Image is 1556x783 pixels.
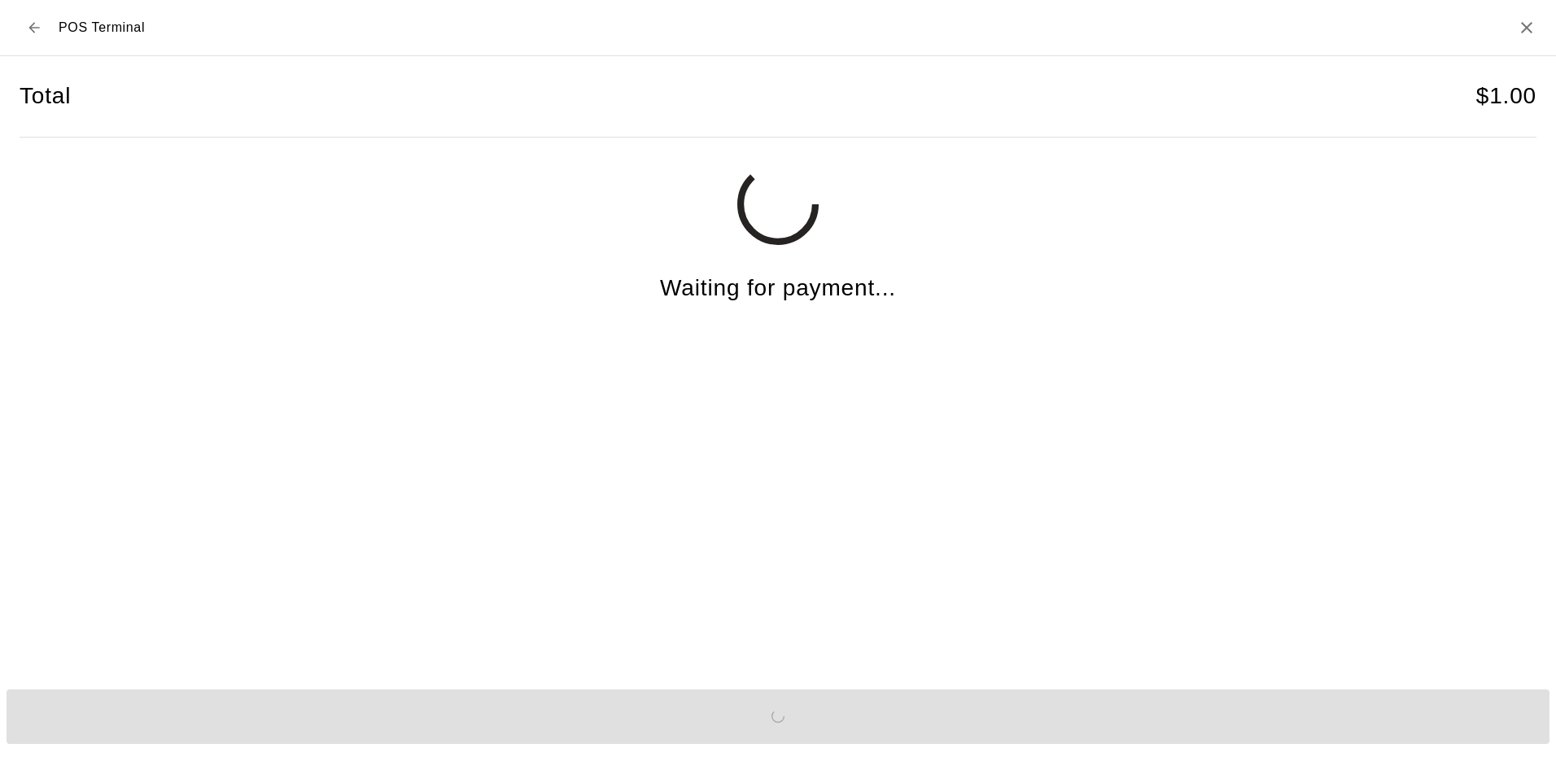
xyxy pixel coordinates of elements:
[20,13,49,42] button: Back to checkout
[1517,18,1536,37] button: Close
[20,13,145,42] div: POS Terminal
[660,274,896,303] h4: Waiting for payment...
[1476,82,1536,111] h4: $ 1.00
[20,82,71,111] h4: Total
